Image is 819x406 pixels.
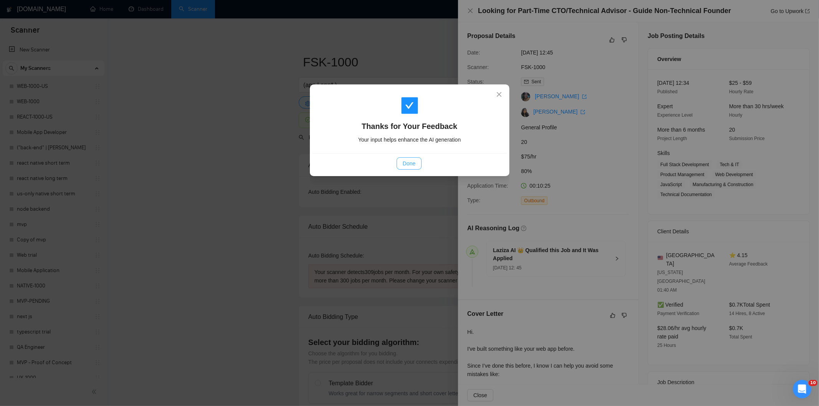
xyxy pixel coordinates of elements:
iframe: Intercom live chat [793,380,811,398]
span: Done [403,159,415,168]
span: check-square [400,96,419,115]
button: Done [397,157,422,170]
span: 10 [809,380,817,386]
h4: Thanks for Your Feedback [322,121,498,132]
button: Close [489,84,510,105]
span: close [496,91,502,97]
span: Your input helps enhance the AI generation [358,137,461,143]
